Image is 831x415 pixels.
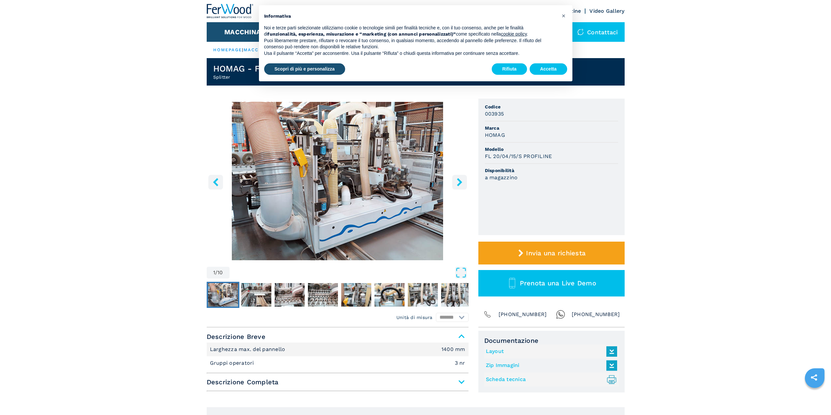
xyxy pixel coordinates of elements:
img: 1cc9396a00ade4561978e1d68950d23b [241,283,271,307]
img: 59b8fb59696a4a6a63a0ac62208ebc15 [441,283,471,307]
div: Contattaci [571,22,625,42]
span: 10 [217,270,223,275]
h3: FL 20/04/15/S PROFILINE [485,152,552,160]
button: Go to Slide 7 [407,282,439,308]
img: Whatsapp [556,310,565,319]
a: Video Gallery [589,8,624,14]
span: Descrizione Completa [207,376,469,388]
a: cookie policy [501,31,527,37]
button: Go to Slide 3 [273,282,306,308]
span: Prenota una Live Demo [520,279,596,287]
img: 6f1cd3bd24461380c5e643dfcbc3cdf9 [408,283,438,307]
button: Macchinari [224,28,268,36]
img: Splitter HOMAG FL 20/04/15/S PROFILINE [207,102,469,260]
h2: Splitter [213,74,362,80]
p: Larghezza max. del pannello [210,346,287,353]
img: 1287143f8511f9a74904f7c7bda7a719 [375,283,405,307]
em: Unità di misura [396,314,433,321]
span: Marca [485,125,618,131]
span: Codice [485,104,618,110]
a: macchinari [244,47,278,52]
button: Invia una richiesta [478,242,625,264]
span: Modello [485,146,618,152]
span: / [215,270,217,275]
button: Go to Slide 8 [440,282,472,308]
button: left-button [208,175,223,189]
img: 975d92cb790fc1b03275c6659b11f541 [341,283,371,307]
h3: HOMAG [485,131,505,139]
img: Phone [483,310,492,319]
h3: a magazzino [485,174,518,181]
button: Scopri di più e personalizza [264,63,345,75]
span: Documentazione [484,337,619,344]
button: Rifiuta [492,63,527,75]
p: Gruppi operatori [210,359,256,367]
button: Prenota una Live Demo [478,270,625,296]
a: Scheda tecnica [486,374,614,385]
p: Noi e terze parti selezionate utilizziamo cookie o tecnologie simili per finalità tecniche e, con... [264,25,557,38]
p: Usa il pulsante “Accetta” per acconsentire. Usa il pulsante “Rifiuta” o chiudi questa informativa... [264,50,557,57]
button: right-button [452,175,467,189]
img: Contattaci [577,29,584,35]
button: Go to Slide 4 [307,282,339,308]
h1: HOMAG - FL 20/04/15/S PROFILINE [213,63,362,74]
div: Go to Slide 1 [207,102,469,260]
em: 1400 mm [441,347,465,352]
h3: 003935 [485,110,504,118]
button: Go to Slide 1 [207,282,239,308]
span: Disponibilità [485,167,618,174]
button: Go to Slide 6 [373,282,406,308]
img: 0b493cb91675413bfd7107275559fd81 [308,283,338,307]
img: 078fa7f57edd6ecc0440935c02bbbf1c [208,283,238,307]
button: Open Fullscreen [231,267,467,279]
span: | [242,47,243,52]
img: c34380107f114638f1f62b595b25d02d [275,283,305,307]
h2: Informativa [264,13,557,20]
span: [PHONE_NUMBER] [499,310,547,319]
div: Descrizione Breve [207,343,469,370]
span: Descrizione Breve [207,331,469,343]
span: [PHONE_NUMBER] [572,310,620,319]
span: Invia una richiesta [526,249,585,257]
span: × [562,12,566,20]
img: Ferwood [207,4,254,18]
a: sharethis [806,369,822,386]
strong: funzionalità, esperienza, misurazione e “marketing (con annunci personalizzati)” [267,31,456,37]
button: Chiudi questa informativa [559,10,569,21]
button: Go to Slide 5 [340,282,373,308]
a: Layout [486,346,614,357]
em: 3 nr [455,360,465,366]
span: 1 [213,270,215,275]
button: Accetta [530,63,567,75]
p: Puoi liberamente prestare, rifiutare o revocare il tuo consenso, in qualsiasi momento, accedendo ... [264,38,557,50]
a: HOMEPAGE [213,47,242,52]
nav: Thumbnail Navigation [207,282,469,308]
button: Go to Slide 2 [240,282,273,308]
a: Zip Immagini [486,360,614,371]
